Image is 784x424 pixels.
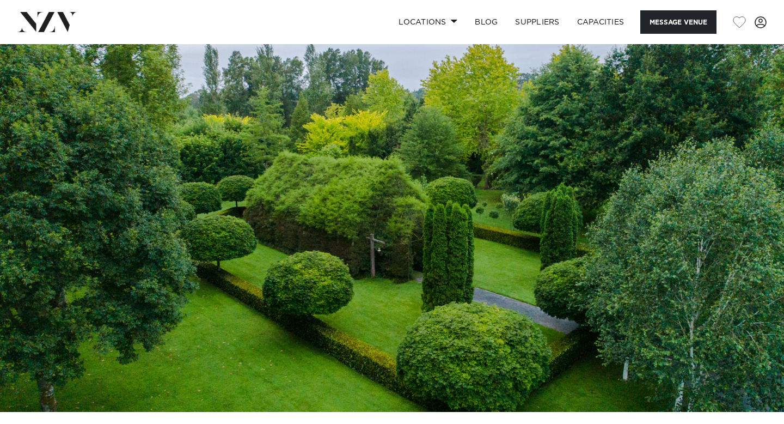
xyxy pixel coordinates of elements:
img: nzv-logo.png [17,12,77,32]
a: SUPPLIERS [506,10,568,34]
a: BLOG [466,10,506,34]
a: Capacities [568,10,633,34]
a: Locations [390,10,466,34]
button: Message Venue [640,10,716,34]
